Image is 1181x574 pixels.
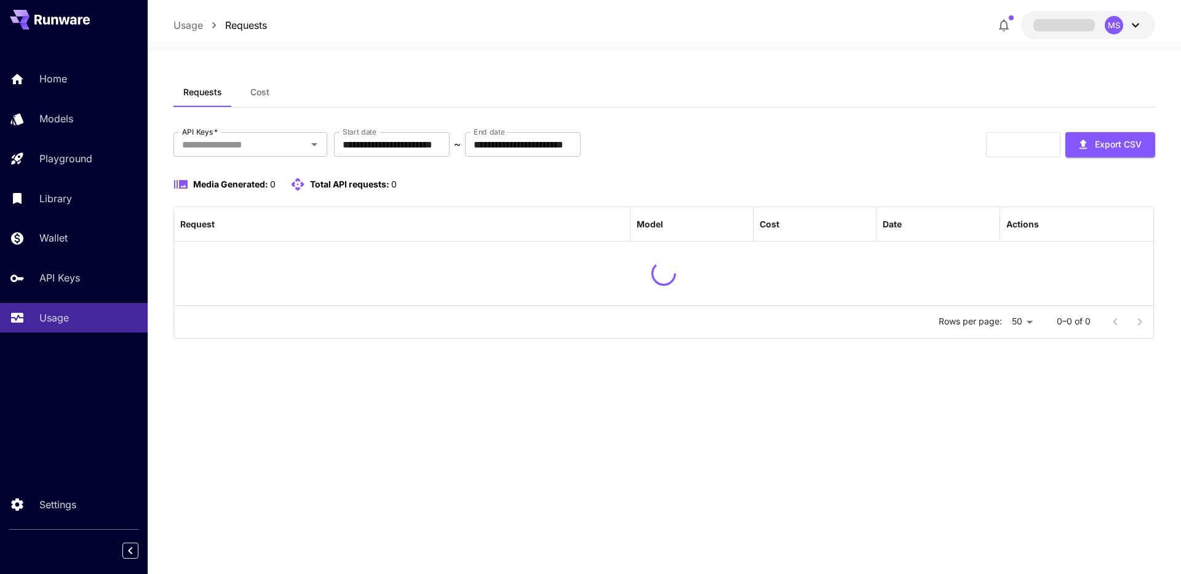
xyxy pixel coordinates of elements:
[39,191,72,206] p: Library
[343,127,376,137] label: Start date
[180,219,215,229] div: Request
[1007,313,1037,331] div: 50
[310,179,389,189] span: Total API requests:
[1065,132,1155,157] button: Export CSV
[122,543,138,559] button: Collapse sidebar
[391,179,397,189] span: 0
[474,127,504,137] label: End date
[225,18,267,33] a: Requests
[1006,219,1039,229] div: Actions
[39,270,80,285] p: API Keys
[637,219,663,229] div: Model
[39,111,73,126] p: Models
[1105,16,1123,34] div: MS
[132,540,148,562] div: Collapse sidebar
[182,127,218,137] label: API Keys
[39,230,68,245] p: Wallet
[454,137,461,152] p: ~
[173,18,203,33] a: Usage
[760,219,779,229] div: Cost
[39,151,92,166] p: Playground
[173,18,267,33] nav: breadcrumb
[270,179,276,189] span: 0
[883,219,902,229] div: Date
[193,179,268,189] span: Media Generated:
[183,87,222,98] span: Requests
[39,310,69,325] p: Usage
[1021,11,1155,39] button: MS
[306,136,323,153] button: Open
[939,315,1002,328] p: Rows per page:
[250,87,269,98] span: Cost
[39,497,76,512] p: Settings
[1057,315,1091,328] p: 0–0 of 0
[39,71,67,86] p: Home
